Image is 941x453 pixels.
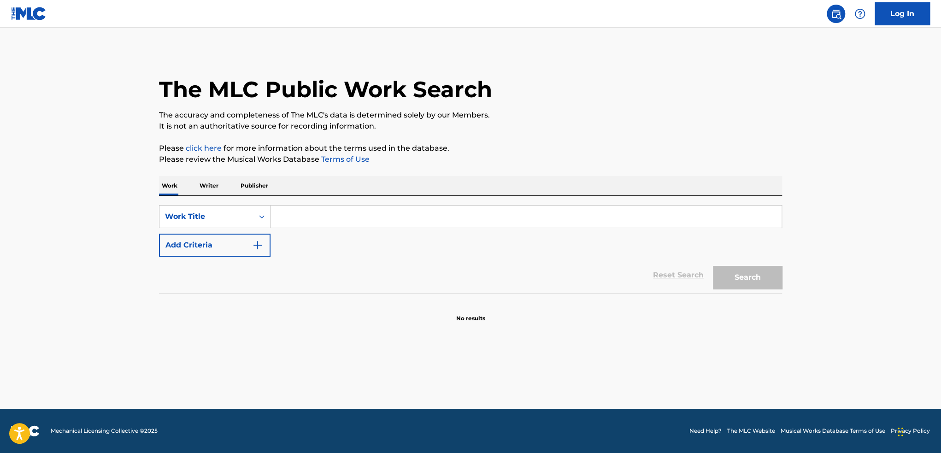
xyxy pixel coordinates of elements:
[854,8,865,19] img: help
[159,234,271,257] button: Add Criteria
[781,427,885,435] a: Musical Works Database Terms of Use
[891,427,930,435] a: Privacy Policy
[165,211,248,222] div: Work Title
[319,155,370,164] a: Terms of Use
[186,144,222,153] a: click here
[238,176,271,195] p: Publisher
[159,76,492,103] h1: The MLC Public Work Search
[11,7,47,20] img: MLC Logo
[51,427,158,435] span: Mechanical Licensing Collective © 2025
[159,154,782,165] p: Please review the Musical Works Database
[159,110,782,121] p: The accuracy and completeness of The MLC's data is determined solely by our Members.
[898,418,903,446] div: Drag
[197,176,221,195] p: Writer
[252,240,263,251] img: 9d2ae6d4665cec9f34b9.svg
[689,427,722,435] a: Need Help?
[895,409,941,453] iframe: Chat Widget
[827,5,845,23] a: Public Search
[11,425,40,436] img: logo
[851,5,869,23] div: Help
[159,205,782,294] form: Search Form
[727,427,775,435] a: The MLC Website
[159,176,180,195] p: Work
[159,143,782,154] p: Please for more information about the terms used in the database.
[830,8,841,19] img: search
[159,121,782,132] p: It is not an authoritative source for recording information.
[875,2,930,25] a: Log In
[456,303,485,323] p: No results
